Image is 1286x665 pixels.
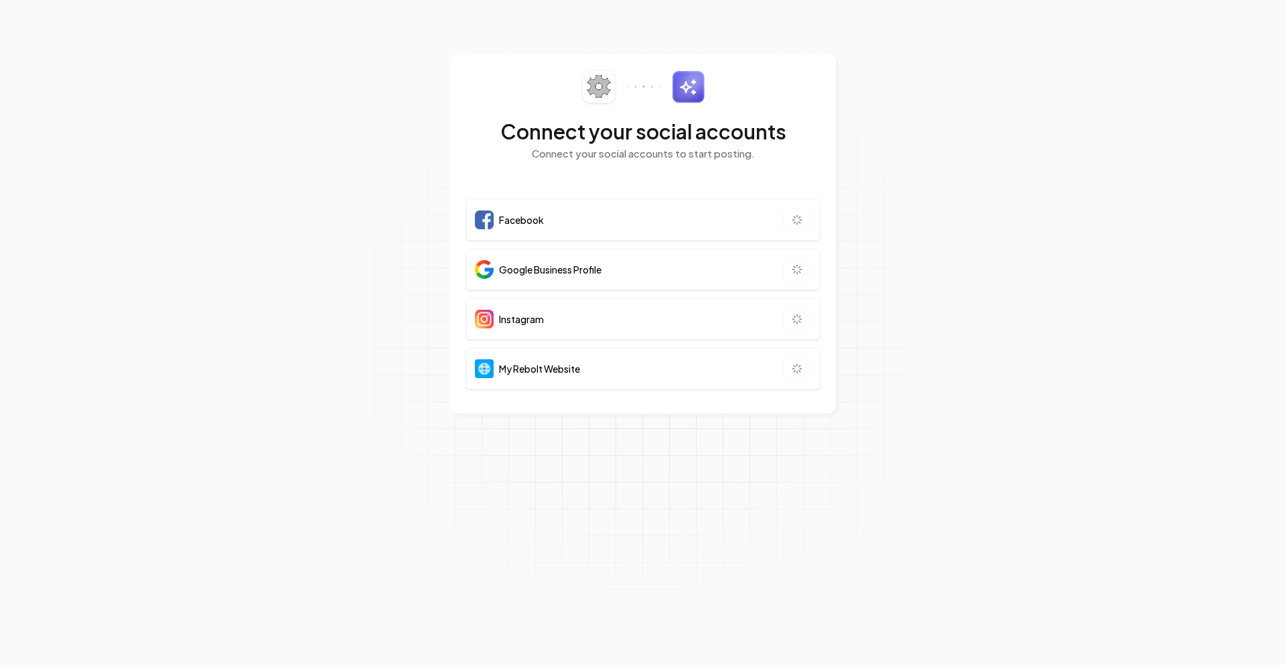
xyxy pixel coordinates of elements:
span: Instagram [499,312,544,326]
p: Connect your social accounts to start posting. [466,146,820,162]
img: Instagram [475,310,494,328]
span: Facebook [499,213,544,227]
img: sparkles.svg [672,70,705,103]
h2: Connect your social accounts [466,119,820,143]
span: Google Business Profile [499,263,601,276]
span: My Rebolt Website [499,362,580,375]
img: Google [475,260,494,279]
img: connector-dots.svg [626,85,661,88]
img: Website [475,359,494,378]
img: Facebook [475,210,494,229]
